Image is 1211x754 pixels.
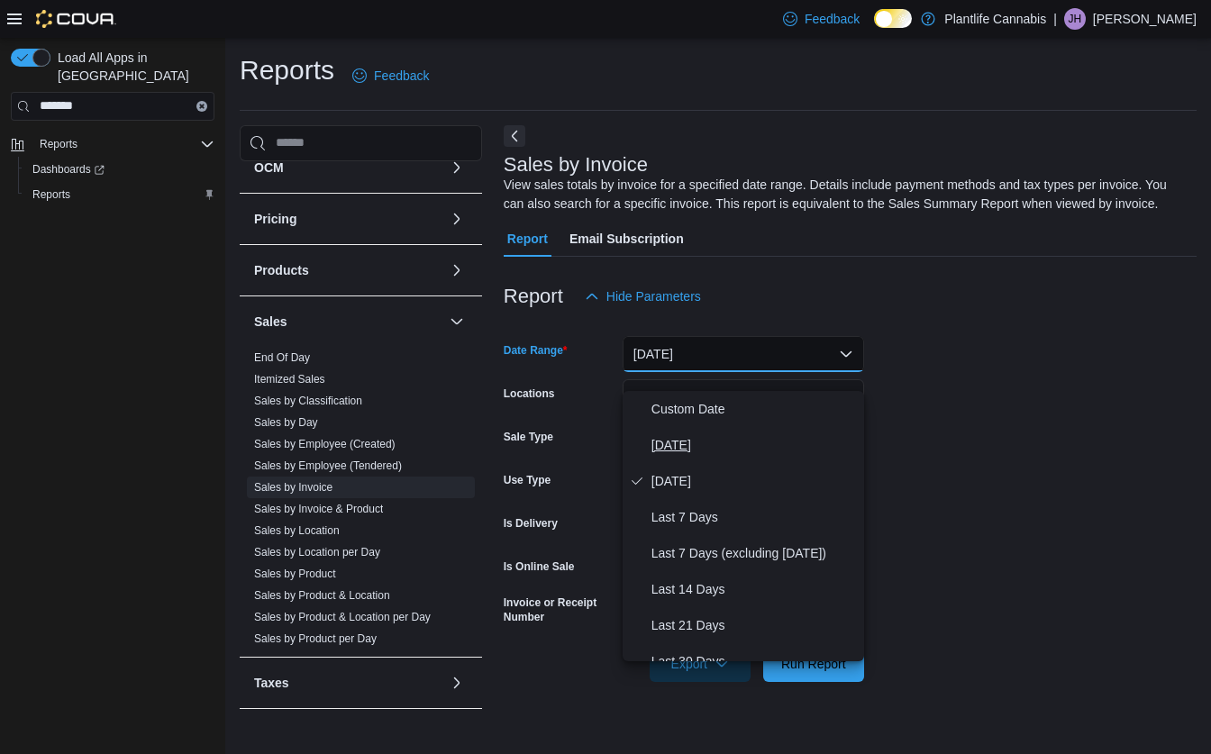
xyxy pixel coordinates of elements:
a: Sales by Employee (Created) [254,438,396,450]
span: Reports [32,133,214,155]
h3: Sales [254,313,287,331]
span: Sales by Product per Day [254,631,377,646]
a: Sales by Invoice [254,481,332,494]
span: Report [507,221,548,257]
button: Reports [32,133,85,155]
span: Reports [25,184,214,205]
span: Load All Apps in [GEOGRAPHIC_DATA] [50,49,214,85]
a: Sales by Day [254,416,318,429]
span: Dark Mode [874,28,875,29]
button: Sales [254,313,442,331]
span: Last 21 Days [651,614,857,636]
button: Run Report [763,646,864,682]
span: Reports [40,137,77,151]
a: Dashboards [25,159,112,180]
label: Is Delivery [504,516,558,531]
span: Sales by Employee (Created) [254,437,396,451]
div: Jodi Hamilton [1064,8,1086,30]
span: Feedback [805,10,860,28]
button: Taxes [254,674,442,692]
button: OCM [446,157,468,178]
button: Reports [4,132,222,157]
span: Sales by Product [254,567,336,581]
span: Hide Parameters [606,287,701,305]
a: Sales by Product per Day [254,632,377,645]
span: Last 7 Days [651,506,857,528]
p: [PERSON_NAME] [1093,8,1197,30]
span: Sales by Invoice & Product [254,502,383,516]
a: Dashboards [18,157,222,182]
span: Dashboards [25,159,214,180]
a: Sales by Product & Location per Day [254,611,431,623]
span: Run Report [781,655,846,673]
button: Pricing [254,210,442,228]
span: Sales by Employee (Tendered) [254,459,402,473]
button: Products [254,261,442,279]
a: End Of Day [254,351,310,364]
button: Products [446,259,468,281]
label: Date Range [504,343,568,358]
p: Plantlife Cannabis [944,8,1046,30]
a: Feedback [345,58,436,94]
span: [DATE] [651,470,857,492]
button: Clear input [196,101,207,112]
a: Sales by Product & Location [254,589,390,602]
label: Use Type [504,473,551,487]
span: Feedback [374,67,429,85]
h3: Report [504,286,563,307]
a: Reports [25,184,77,205]
div: View sales totals by invoice for a specified date range. Details include payment methods and tax ... [504,176,1188,213]
span: Sales by Classification [254,394,362,408]
span: Email Subscription [569,221,684,257]
a: Sales by Location per Day [254,546,380,559]
span: Custom Date [651,398,857,420]
label: Locations [504,386,555,401]
a: Sales by Classification [254,395,362,407]
span: Itemized Sales [254,372,325,386]
h3: Sales by Invoice [504,154,648,176]
button: Next [504,125,525,147]
button: Taxes [446,672,468,694]
h1: Reports [240,52,334,88]
a: Sales by Location [254,524,340,537]
span: Sales by Product & Location per Day [254,610,431,624]
h3: Products [254,261,309,279]
span: Sales by Invoice [254,480,332,495]
button: Reports [18,182,222,207]
img: Cova [36,10,116,28]
a: Sales by Invoice & Product [254,503,383,515]
h3: Pricing [254,210,296,228]
button: OCM [254,159,442,177]
span: Dashboards [32,162,105,177]
h3: Taxes [254,674,289,692]
span: Reports [32,187,70,202]
button: Export [650,646,751,682]
button: Hide Parameters [578,278,708,314]
span: [DATE] [651,434,857,456]
span: Export [660,646,740,682]
p: | [1053,8,1057,30]
span: Last 30 Days [651,650,857,672]
button: [DATE] [623,336,864,372]
span: Sales by Location per Day [254,545,380,559]
a: Sales by Product [254,568,336,580]
div: Sales [240,347,482,657]
h3: OCM [254,159,284,177]
span: Sales by Product & Location [254,588,390,603]
label: Invoice or Receipt Number [504,595,615,624]
span: Last 14 Days [651,578,857,600]
a: Feedback [776,1,867,37]
div: Select listbox [623,391,864,661]
span: Sales by Location [254,523,340,538]
a: Itemized Sales [254,373,325,386]
button: Sales [446,311,468,332]
span: Sales by Day [254,415,318,430]
button: Open list of options [839,390,853,404]
input: Dark Mode [874,9,912,28]
span: JH [1069,8,1082,30]
button: Pricing [446,208,468,230]
a: Sales by Employee (Tendered) [254,459,402,472]
span: End Of Day [254,350,310,365]
nav: Complex example [11,124,214,254]
label: Is Online Sale [504,559,575,574]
